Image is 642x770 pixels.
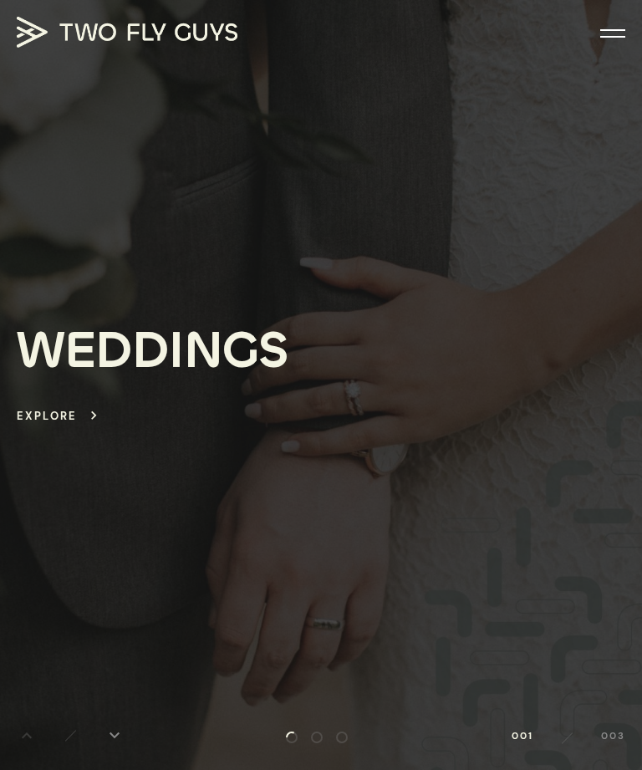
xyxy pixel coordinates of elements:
div: E [65,323,95,378]
div: Go to slide 2 [311,732,323,743]
div: N [184,323,223,378]
div: I [169,323,184,378]
div: D [95,323,132,378]
div: Explore [17,405,77,425]
a: TWO FLY GUYS MEDIA TWO FLY GUYS MEDIA [17,17,250,48]
i: keyboard_arrow_up [17,726,37,746]
div: Next slide [104,726,125,746]
div: keyboard_arrow_right [85,407,102,424]
a: WEDDINGS [17,323,288,403]
div: Previous slide [17,726,37,746]
div: D [132,323,169,378]
div: S [258,323,288,378]
div: Go to slide 1 [286,732,298,743]
div: G [223,323,258,378]
i: keyboard_arrow_down [104,726,125,746]
a: Explore keyboard_arrow_right [17,405,102,425]
img: TWO FLY GUYS MEDIA [17,17,237,48]
div: W [17,323,65,378]
div: Go to slide 3 [336,732,348,743]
